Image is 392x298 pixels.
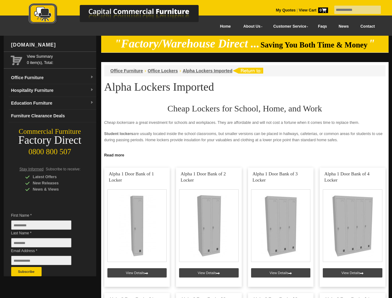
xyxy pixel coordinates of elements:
[101,151,389,158] a: Click to read more
[179,68,181,74] li: ›
[4,144,96,156] div: 0800 800 507
[104,131,385,143] p: are usually located inside the school classrooms, but smaller versions can be placed in hallways,...
[318,7,328,13] span: 0
[25,180,84,186] div: New Releases
[9,84,96,97] a: Hospitality Furnituredropdown
[260,41,367,49] span: Saving You Both Time & Money
[9,36,96,54] div: [DOMAIN_NAME]
[104,81,385,93] h1: Alpha Lockers Imported
[25,186,84,192] div: News & Views
[148,68,178,73] a: Office Lockers
[4,136,96,145] div: Factory Direct
[182,68,232,73] a: Alpha Lockers Imported
[4,127,96,136] div: Commercial Furniture
[276,8,296,12] a: My Quotes
[9,97,96,110] a: Education Furnituredropdown
[9,110,96,122] a: Furniture Clearance Deals
[237,20,266,34] a: About Us
[9,71,96,84] a: Office Furnituredropdown
[368,37,375,50] em: "
[104,132,133,136] strong: Student lockers
[90,101,94,105] img: dropdown
[145,68,146,74] li: ›
[354,20,381,34] a: Contact
[25,174,84,180] div: Latest Offers
[11,248,81,254] span: Email Address *
[110,68,143,73] a: Office Furniture
[104,148,385,160] p: provide a sense of security for the employees. Since no one can enter or touch the locker, it red...
[333,20,354,34] a: News
[11,267,42,276] button: Subscribe
[104,120,385,126] p: are a great investment for schools and workplaces. They are affordable and will not cost a fortun...
[27,53,94,60] a: View Summary
[11,230,81,236] span: Last Name *
[298,8,328,12] a: View Cart0
[11,3,229,28] a: Capital Commercial Furniture Logo
[11,256,71,265] input: Email Address *
[20,167,44,171] span: Stay Informed
[11,3,229,26] img: Capital Commercial Furniture Logo
[104,120,129,125] em: Cheap lockers
[232,68,263,74] img: return to
[11,220,71,230] input: First Name *
[27,53,94,65] span: 0 item(s), Total:
[104,104,385,113] h2: Cheap Lockers for School, Home, and Work
[312,20,333,34] a: Faqs
[90,75,94,79] img: dropdown
[266,20,312,34] a: Customer Service
[115,37,259,50] em: "Factory/Warehouse Direct ...
[11,212,81,219] span: First Name *
[299,8,328,12] strong: View Cart
[90,88,94,92] img: dropdown
[46,167,80,171] span: Subscribe to receive:
[11,238,71,247] input: Last Name *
